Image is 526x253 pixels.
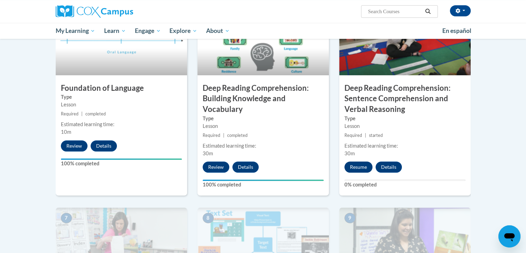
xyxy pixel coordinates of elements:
a: My Learning [51,23,100,39]
span: 10m [61,129,71,135]
label: 100% completed [203,181,324,189]
input: Search Courses [367,7,423,16]
img: Course Image [56,6,187,75]
span: Required [203,133,220,138]
label: 0% completed [344,181,465,189]
img: Course Image [339,6,471,75]
span: En español [442,27,471,34]
a: Engage [130,23,165,39]
label: Type [344,115,465,122]
div: Your progress [61,158,182,160]
span: | [223,133,224,138]
div: Estimated learning time: [203,142,324,150]
span: About [206,27,230,35]
span: Required [344,133,362,138]
span: Learn [104,27,126,35]
a: About [202,23,234,39]
button: Resume [344,162,372,173]
div: Your progress [203,180,324,181]
img: Course Image [197,6,329,75]
span: 9 [344,213,356,223]
span: My Learning [55,27,95,35]
span: completed [85,111,106,116]
div: Lesson [61,101,182,108]
button: Details [376,162,402,173]
a: Learn [100,23,130,39]
span: | [365,133,366,138]
span: | [81,111,83,116]
span: 30m [344,150,355,156]
button: Review [203,162,229,173]
div: Lesson [344,122,465,130]
span: Explore [169,27,197,35]
a: Explore [165,23,202,39]
div: Lesson [203,122,324,130]
div: Estimated learning time: [344,142,465,150]
span: 8 [203,213,214,223]
label: Type [203,115,324,122]
span: 7 [61,213,72,223]
button: Account Settings [450,5,471,16]
span: started [369,133,383,138]
span: 30m [203,150,213,156]
span: Engage [135,27,161,35]
label: 100% completed [61,160,182,167]
h3: Deep Reading Comprehension: Building Knowledge and Vocabulary [197,83,329,115]
h3: Foundation of Language [56,83,187,94]
a: En español [438,24,476,38]
label: Type [61,93,182,101]
button: Details [232,162,259,173]
h3: Deep Reading Comprehension: Sentence Comprehension and Verbal Reasoning [339,83,471,115]
a: Cox Campus [56,5,187,18]
img: Cox Campus [56,5,133,18]
span: Required [61,111,79,116]
div: Estimated learning time: [61,121,182,128]
div: Main menu [45,23,481,39]
button: Review [61,140,87,151]
button: Search [423,7,433,16]
button: Details [91,140,117,151]
iframe: Button to launch messaging window [498,225,520,247]
span: completed [227,133,248,138]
